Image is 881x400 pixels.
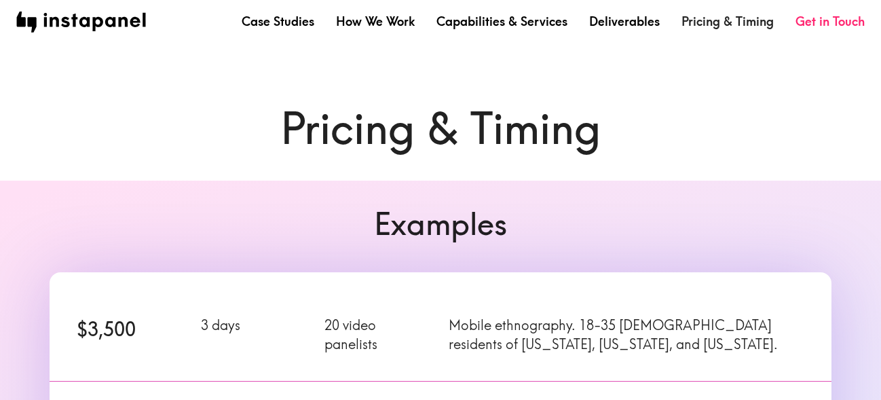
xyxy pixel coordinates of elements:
a: Deliverables [589,13,660,30]
a: Case Studies [242,13,314,30]
h6: Examples [50,202,831,245]
p: Mobile ethnography. 18-35 [DEMOGRAPHIC_DATA] residents of [US_STATE], [US_STATE], and [US_STATE]. [449,316,804,354]
a: Capabilities & Services [436,13,567,30]
a: Get in Touch [795,13,865,30]
p: 3 days [201,316,309,335]
a: Pricing & Timing [681,13,774,30]
a: How We Work [336,13,415,30]
h1: Pricing & Timing [50,98,831,159]
p: 20 video panelists [324,316,432,354]
img: instapanel [16,12,146,33]
h6: $3,500 [77,316,185,342]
